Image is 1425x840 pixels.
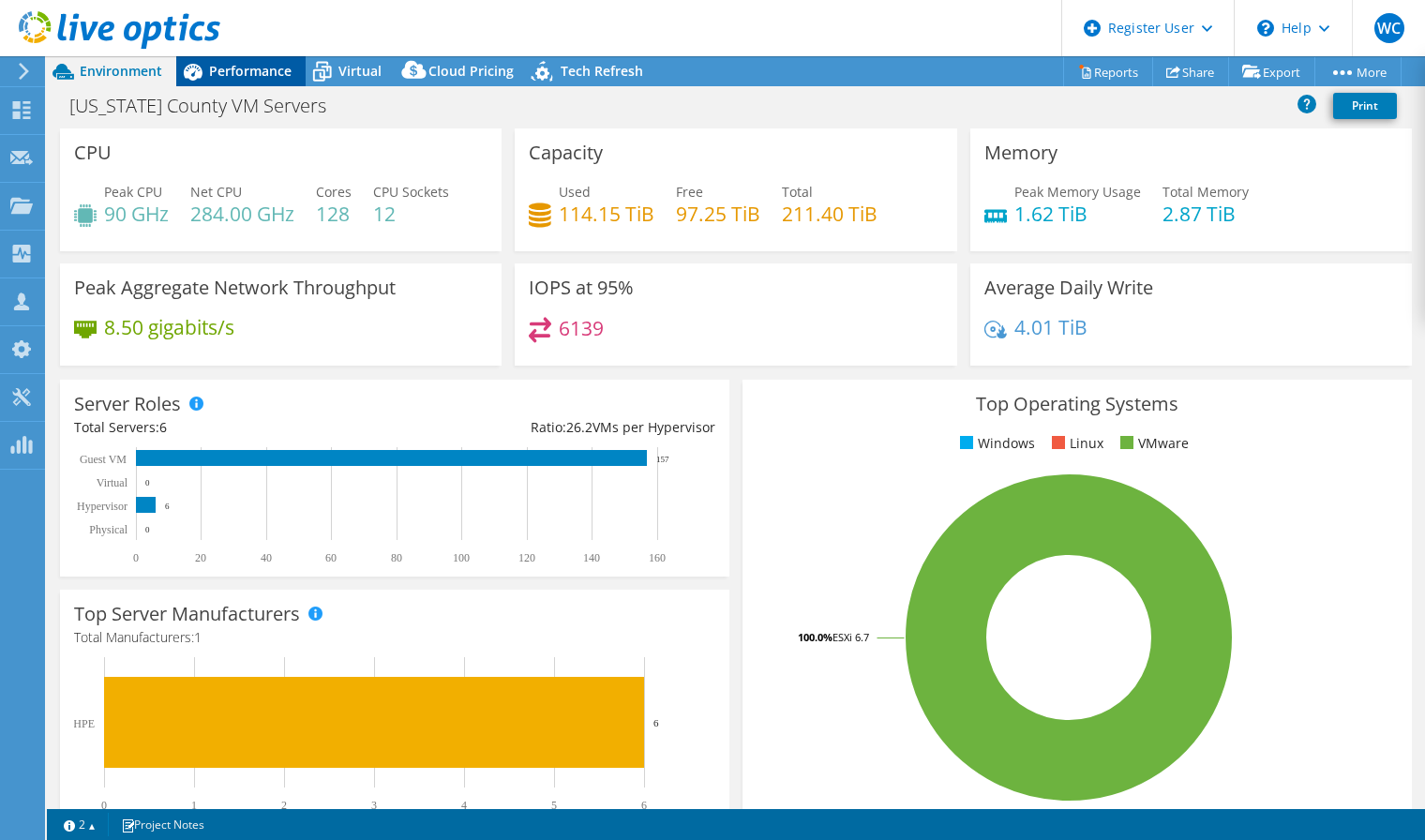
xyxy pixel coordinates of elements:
h4: Total Manufacturers: [74,627,715,648]
h4: 8.50 gigabits/s [104,317,234,337]
text: 160 [649,551,666,564]
h4: 97.25 TiB [676,203,760,224]
text: 6 [165,502,170,511]
a: 2 [51,813,109,836]
h3: Average Daily Write [984,277,1153,298]
text: Guest VM [80,453,127,466]
text: Virtual [97,476,128,489]
a: Export [1228,57,1315,86]
span: Performance [209,62,292,80]
a: More [1314,57,1402,86]
tspan: ESXi 6.7 [832,630,869,644]
li: VMware [1116,433,1189,454]
text: Physical [89,523,127,536]
text: 6 [641,799,647,812]
text: HPE [73,717,95,730]
a: Project Notes [108,813,217,836]
h3: Top Server Manufacturers [74,604,300,624]
tspan: 100.0% [798,630,832,644]
span: Total [782,183,813,201]
span: Virtual [338,62,382,80]
text: 0 [133,551,139,564]
h3: Capacity [529,142,603,163]
span: Peak Memory Usage [1014,183,1141,201]
h4: 128 [316,203,352,224]
text: 20 [195,551,206,564]
a: Print [1333,93,1397,119]
span: Used [559,183,591,201]
span: 6 [159,418,167,436]
a: Reports [1063,57,1153,86]
text: 80 [391,551,402,564]
text: 2 [281,799,287,812]
h4: 6139 [559,318,604,338]
text: 1 [191,799,197,812]
text: 6 [653,717,659,728]
span: 26.2 [566,418,592,436]
text: 40 [261,551,272,564]
h4: 90 GHz [104,203,169,224]
span: Cloud Pricing [428,62,514,80]
h3: Memory [984,142,1057,163]
h4: 211.40 TiB [782,203,877,224]
span: Net CPU [190,183,242,201]
text: 4 [461,799,467,812]
text: 157 [656,455,669,464]
span: Free [676,183,703,201]
svg: \n [1257,20,1274,37]
span: CPU Sockets [373,183,449,201]
h3: CPU [74,142,112,163]
span: Total Memory [1162,183,1249,201]
h4: 284.00 GHz [190,203,294,224]
div: Total Servers: [74,417,395,438]
span: Peak CPU [104,183,162,201]
h4: 12 [373,203,449,224]
li: Linux [1047,433,1103,454]
h4: 4.01 TiB [1014,317,1087,337]
h3: Server Roles [74,394,181,414]
text: 0 [145,525,150,534]
span: 1 [194,628,202,646]
span: Environment [80,62,162,80]
h3: Top Operating Systems [757,394,1398,414]
div: Ratio: VMs per Hypervisor [395,417,715,438]
text: 3 [371,799,377,812]
h4: 114.15 TiB [559,203,654,224]
h4: 1.62 TiB [1014,203,1141,224]
h4: 2.87 TiB [1162,203,1249,224]
h3: Peak Aggregate Network Throughput [74,277,396,298]
text: 140 [583,551,600,564]
text: 60 [325,551,337,564]
text: 0 [101,799,107,812]
a: Share [1152,57,1229,86]
text: 0 [145,478,150,487]
h3: IOPS at 95% [529,277,634,298]
h1: [US_STATE] County VM Servers [61,96,355,116]
text: 5 [551,799,557,812]
span: Cores [316,183,352,201]
span: Tech Refresh [561,62,643,80]
text: 120 [518,551,535,564]
text: Hypervisor [77,500,127,513]
span: WC [1374,13,1404,43]
text: 100 [453,551,470,564]
li: Windows [955,433,1035,454]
